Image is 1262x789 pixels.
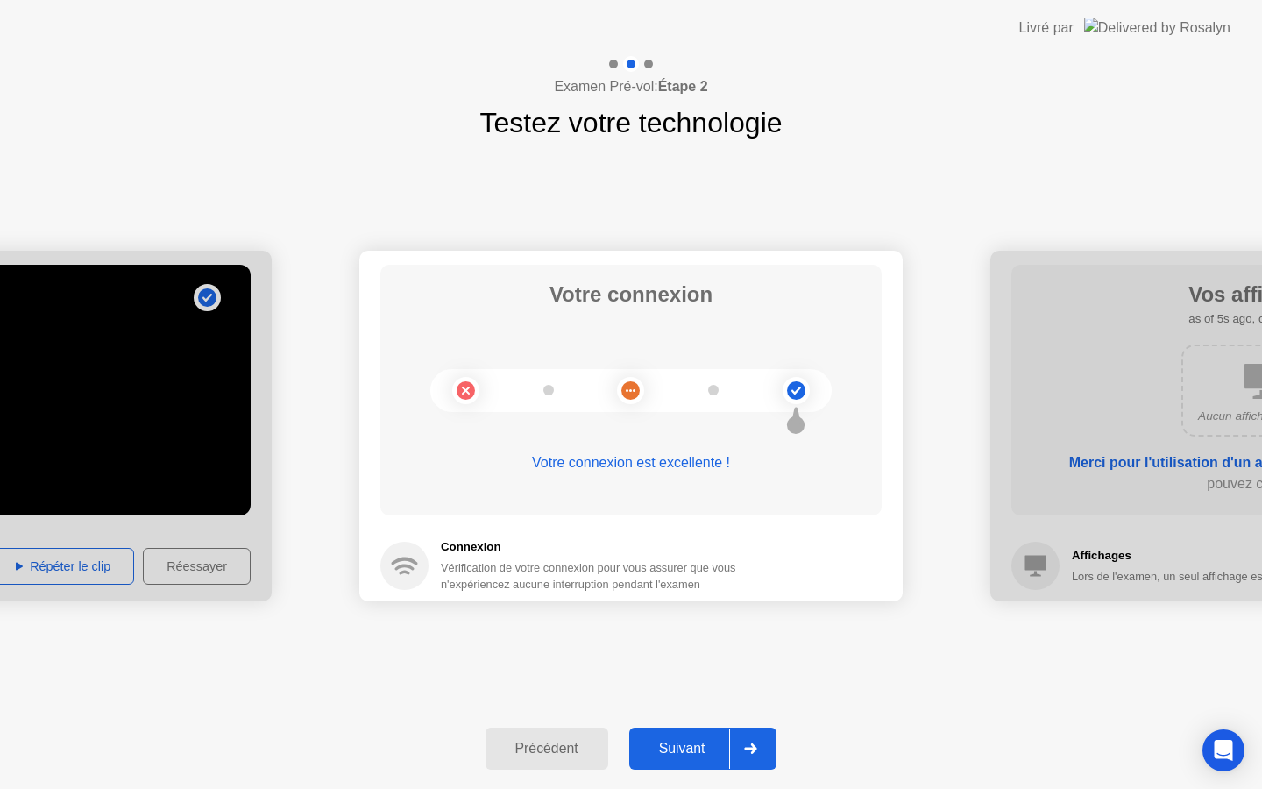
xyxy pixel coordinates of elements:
h4: Examen Pré-vol: [554,76,707,97]
button: Suivant [629,728,777,770]
div: Votre connexion est excellente ! [380,452,882,473]
div: Livré par [1019,18,1074,39]
h5: Connexion [441,538,737,556]
h1: Votre connexion [549,279,713,310]
div: Précédent [491,741,603,757]
button: Précédent [486,728,608,770]
div: Vérification de votre connexion pour vous assurer que vous n'expériencez aucune interruption pend... [441,559,737,593]
div: Open Intercom Messenger [1202,729,1244,771]
h1: Testez votre technologie [479,102,782,144]
b: Étape 2 [658,79,708,94]
div: Suivant [635,741,730,757]
img: Delivered by Rosalyn [1084,18,1230,38]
